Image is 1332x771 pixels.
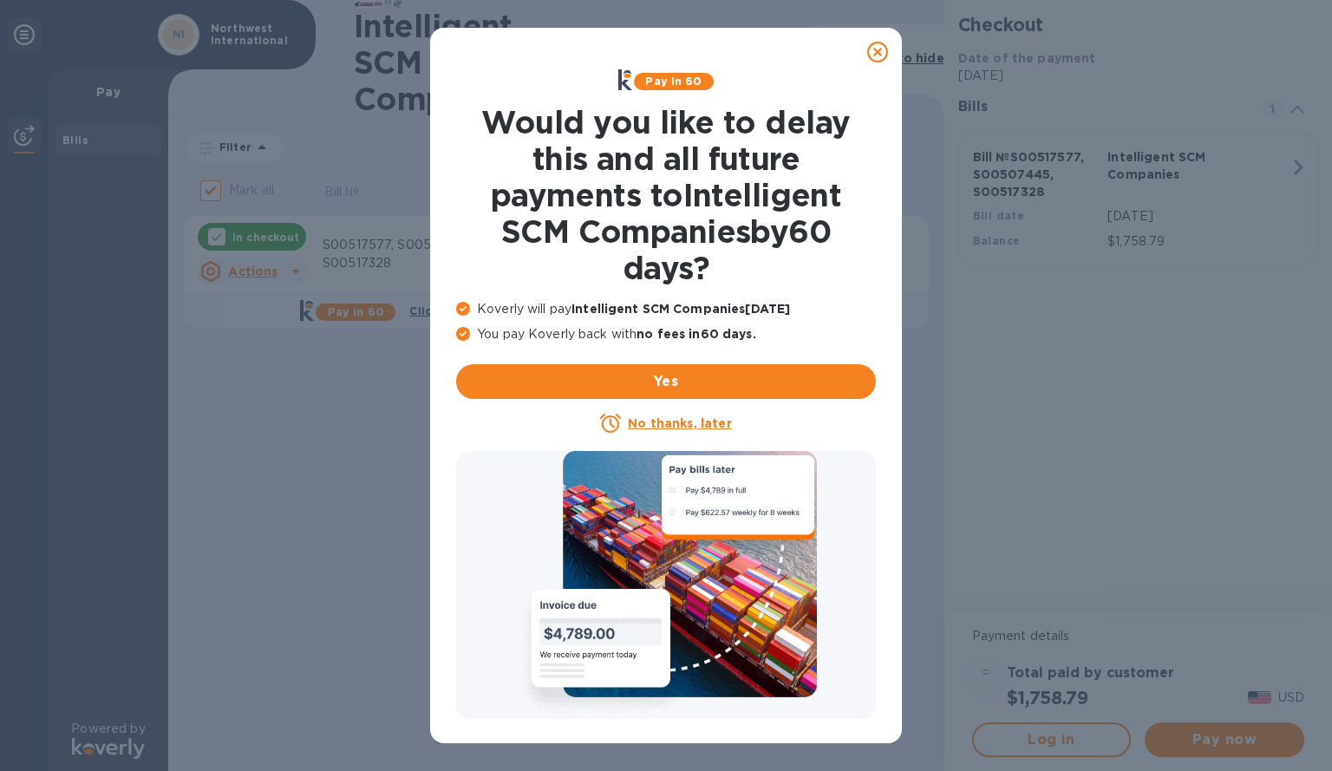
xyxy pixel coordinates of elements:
[456,364,876,399] button: Yes
[456,325,876,343] p: You pay Koverly back with
[637,327,755,341] b: no fees in 60 days .
[470,371,862,392] span: Yes
[456,104,876,286] h1: Would you like to delay this and all future payments to Intelligent SCM Companies by 60 days ?
[645,75,702,88] b: Pay in 60
[571,302,790,316] b: Intelligent SCM Companies [DATE]
[456,300,876,318] p: Koverly will pay
[628,416,731,430] u: No thanks, later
